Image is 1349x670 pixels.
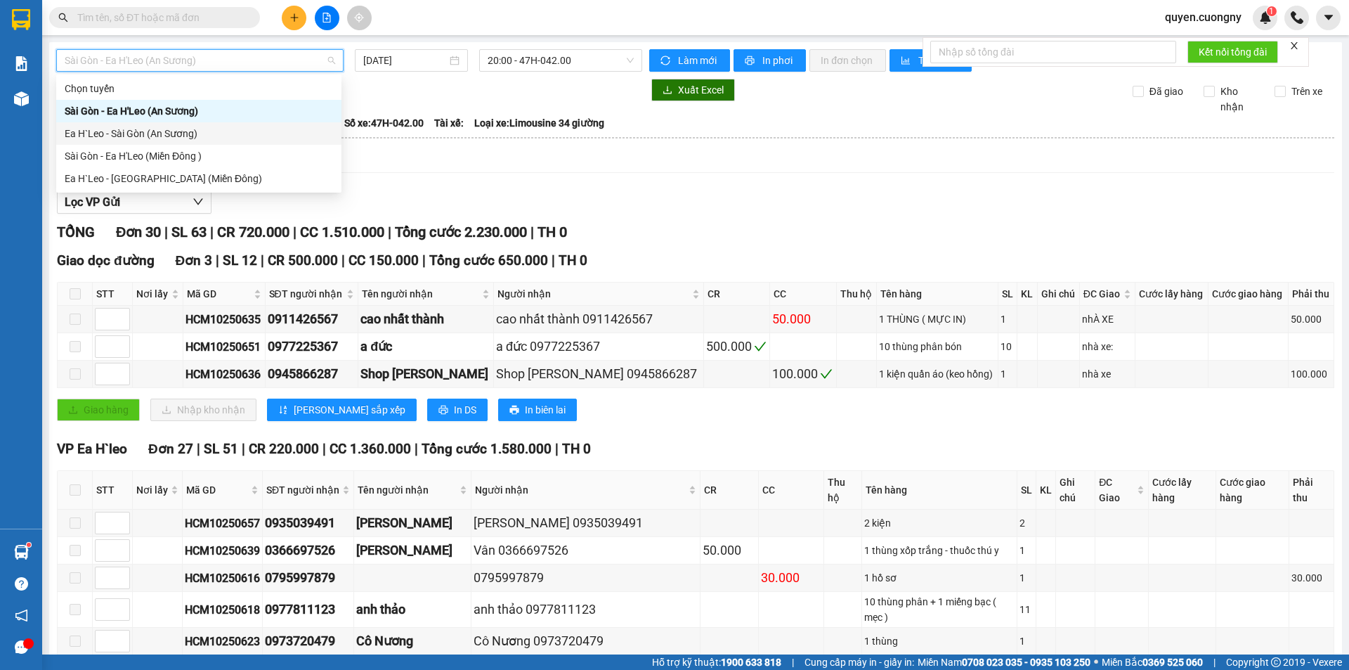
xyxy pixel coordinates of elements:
[12,12,110,46] div: VP Ea H`leo
[354,628,471,655] td: Cô Nương
[197,441,200,457] span: |
[703,541,756,560] div: 50.000
[15,640,28,654] span: message
[93,471,133,510] th: STT
[1149,471,1216,510] th: Cước lấy hàng
[879,311,995,327] div: 1 THÙNG ( MỰC IN)
[56,100,341,122] div: Sài Gòn - Ea H'Leo (An Sương)
[770,283,837,306] th: CC
[1216,471,1289,510] th: Cước giao hàng
[266,361,359,388] td: 0945866287
[263,537,354,565] td: 0366697526
[120,46,219,63] div: An
[249,441,319,457] span: CR 220.000
[183,306,265,333] td: HCM10250635
[660,56,672,67] span: sync
[864,594,1015,625] div: 10 thùng phân + 1 miếng bạc ( mẹc )
[562,441,591,457] span: TH 0
[1001,311,1015,327] div: 1
[422,252,426,269] span: |
[1094,659,1098,665] span: ⚪️
[1291,570,1331,586] div: 30.000
[183,333,265,361] td: HCM10250651
[300,224,384,240] span: CC 1.510.000
[356,631,469,651] div: Cô Nương
[1289,283,1334,306] th: Phải thu
[268,337,356,356] div: 0977225367
[1322,11,1335,24] span: caret-down
[1187,41,1278,63] button: Kết nối tổng đài
[1082,366,1133,382] div: nhà xe
[185,633,260,650] div: HCM10250623
[116,224,161,240] span: Đơn 30
[289,13,299,22] span: plus
[1269,6,1274,16] span: 1
[877,283,998,306] th: Tên hàng
[354,592,471,628] td: anh thảo
[864,543,1015,558] div: 1 thùng xốp trắng - thuốc thú y
[185,601,260,619] div: HCM10250618
[721,657,781,668] strong: 1900 633 818
[204,441,238,457] span: SL 51
[56,122,341,145] div: Ea H`Leo - Sài Gòn (An Sương)
[498,399,577,421] button: printerIn biên lai
[363,53,447,68] input: 15/10/2025
[65,193,120,211] span: Lọc VP Gửi
[792,655,794,670] span: |
[269,286,344,302] span: SĐT người nhận
[186,482,248,498] span: Mã GD
[663,85,672,96] span: download
[265,513,351,533] div: 0935039491
[150,399,256,421] button: downloadNhập kho nhận
[266,333,359,361] td: 0977225367
[772,309,834,329] div: 50.000
[183,361,265,388] td: HCM10250636
[183,565,263,592] td: HCM10250616
[772,364,834,384] div: 100.000
[559,252,587,269] span: TH 0
[678,82,724,98] span: Xuất Excel
[474,513,698,533] div: [PERSON_NAME] 0935039491
[120,12,219,46] div: VP Bến Xe Miền Đông
[176,252,213,269] span: Đơn 3
[57,252,155,269] span: Giao dọc đường
[65,103,333,119] div: Sài Gòn - Ea H'Leo (An Sương)
[322,441,326,457] span: |
[759,471,824,510] th: CC
[864,515,1015,531] div: 2 kiện
[65,148,333,164] div: Sài Gòn - Ea H'Leo (Miền Đông )
[265,600,351,619] div: 0977811123
[1291,311,1331,327] div: 50.000
[427,399,488,421] button: printerIn DS
[294,402,405,418] span: [PERSON_NAME] sắp xếp
[488,50,634,71] span: 20:00 - 47H-042.00
[1213,655,1216,670] span: |
[474,115,604,131] span: Loại xe: Limousine 34 giường
[474,541,698,560] div: Vân 0366697526
[120,63,219,82] div: 0817026575
[183,592,263,628] td: HCM10250618
[242,441,245,457] span: |
[754,340,767,353] span: check
[530,224,534,240] span: |
[58,13,68,22] span: search
[1271,657,1281,667] span: copyright
[745,56,757,67] span: printer
[864,633,1015,649] div: 1 thùng
[454,402,476,418] span: In DS
[1102,655,1203,670] span: Miền Bắc
[14,56,29,71] img: solution-icon
[293,224,296,240] span: |
[862,471,1017,510] th: Tên hàng
[15,609,28,622] span: notification
[820,368,833,380] span: check
[496,309,701,329] div: cao nhất thành 0911426567
[734,49,806,72] button: printerIn phơi
[395,224,527,240] span: Tổng cước 2.230.000
[761,568,821,588] div: 30.000
[267,399,417,421] button: sort-ascending[PERSON_NAME] sắp xếp
[56,77,341,100] div: Chọn tuyến
[322,13,332,22] span: file-add
[12,9,30,30] img: logo-vxr
[509,405,519,416] span: printer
